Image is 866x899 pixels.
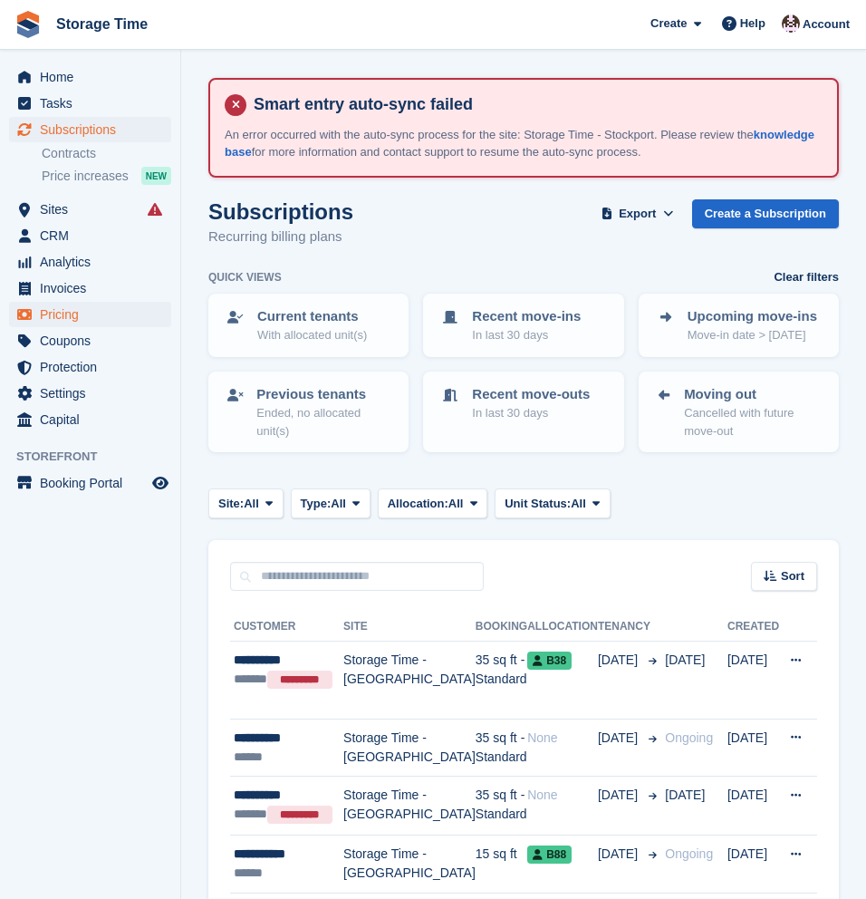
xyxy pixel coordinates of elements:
a: Recent move-outs In last 30 days [425,373,621,433]
span: Coupons [40,328,149,353]
a: Create a Subscription [692,199,839,229]
button: Unit Status: All [495,488,610,518]
td: [DATE] [727,642,779,720]
span: All [571,495,586,513]
span: Tasks [40,91,149,116]
span: Unit Status: [505,495,571,513]
th: Created [727,613,779,642]
a: Price increases NEW [42,166,171,186]
p: Moving out [684,384,823,405]
button: Allocation: All [378,488,488,518]
span: Ongoing [665,730,713,745]
button: Export [598,199,678,229]
span: All [331,495,346,513]
span: All [448,495,464,513]
span: Storefront [16,448,180,466]
a: menu [9,249,171,275]
span: Protection [40,354,149,380]
p: In last 30 days [472,404,590,422]
th: Site [343,613,476,642]
td: [DATE] [727,835,779,893]
td: Storage Time - [GEOGRAPHIC_DATA] [343,642,476,720]
a: Current tenants With allocated unit(s) [210,295,407,355]
span: [DATE] [665,652,705,667]
a: menu [9,64,171,90]
a: Recent move-ins In last 30 days [425,295,621,355]
a: menu [9,91,171,116]
span: [DATE] [598,651,641,670]
a: Upcoming move-ins Move-in date > [DATE] [640,295,837,355]
img: stora-icon-8386f47178a22dfd0bd8f6a31ec36ba5ce8667c1dd55bd0f319d3a0aa187defe.svg [14,11,42,38]
span: Export [619,205,656,223]
p: Previous tenants [256,384,392,405]
span: Allocation: [388,495,448,513]
a: menu [9,328,171,353]
div: None [527,729,598,748]
span: Sites [40,197,149,222]
a: menu [9,223,171,248]
span: Pricing [40,302,149,327]
a: Clear filters [774,268,839,286]
td: [DATE] [727,719,779,777]
img: Saeed [782,14,800,33]
h6: Quick views [208,269,282,285]
a: menu [9,275,171,301]
span: All [244,495,259,513]
p: Recent move-ins [472,306,581,327]
p: Recent move-outs [472,384,590,405]
a: menu [9,117,171,142]
span: Booking Portal [40,470,149,496]
th: Customer [230,613,343,642]
a: Preview store [149,472,171,494]
a: Contracts [42,145,171,162]
th: Booking [476,613,527,642]
td: 35 sq ft - Standard [476,719,527,777]
a: Previous tenants Ended, no allocated unit(s) [210,373,407,451]
a: menu [9,302,171,327]
button: Site: All [208,488,284,518]
span: [DATE] [598,729,641,748]
span: B38 [527,652,572,670]
td: Storage Time - [GEOGRAPHIC_DATA] [343,835,476,893]
span: Type: [301,495,332,513]
div: None [527,786,598,805]
td: [DATE] [727,777,779,836]
span: CRM [40,223,149,248]
button: Type: All [291,488,370,518]
span: Price increases [42,168,129,185]
p: Upcoming move-ins [688,306,817,327]
td: Storage Time - [GEOGRAPHIC_DATA] [343,777,476,836]
a: Storage Time [49,9,155,39]
span: Subscriptions [40,117,149,142]
span: Site: [218,495,244,513]
span: [DATE] [598,786,641,805]
td: 35 sq ft - Standard [476,642,527,720]
span: Settings [40,381,149,406]
a: menu [9,407,171,432]
a: Moving out Cancelled with future move-out [640,373,837,451]
h1: Subscriptions [208,199,353,224]
p: Cancelled with future move-out [684,404,823,440]
span: Invoices [40,275,149,301]
span: Ongoing [665,846,713,861]
h4: Smart entry auto-sync failed [246,94,823,115]
span: Home [40,64,149,90]
p: With allocated unit(s) [257,326,367,344]
p: Current tenants [257,306,367,327]
a: menu [9,354,171,380]
a: menu [9,197,171,222]
span: [DATE] [598,845,641,864]
span: [DATE] [665,788,705,802]
span: Capital [40,407,149,432]
p: Ended, no allocated unit(s) [256,404,392,440]
span: Analytics [40,249,149,275]
p: In last 30 days [472,326,581,344]
th: Allocation [527,613,598,642]
span: Account [803,15,850,34]
span: B88 [527,846,572,864]
td: 15 sq ft [476,835,527,893]
span: Sort [781,567,804,585]
p: Recurring billing plans [208,227,353,247]
span: Create [650,14,687,33]
a: menu [9,470,171,496]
